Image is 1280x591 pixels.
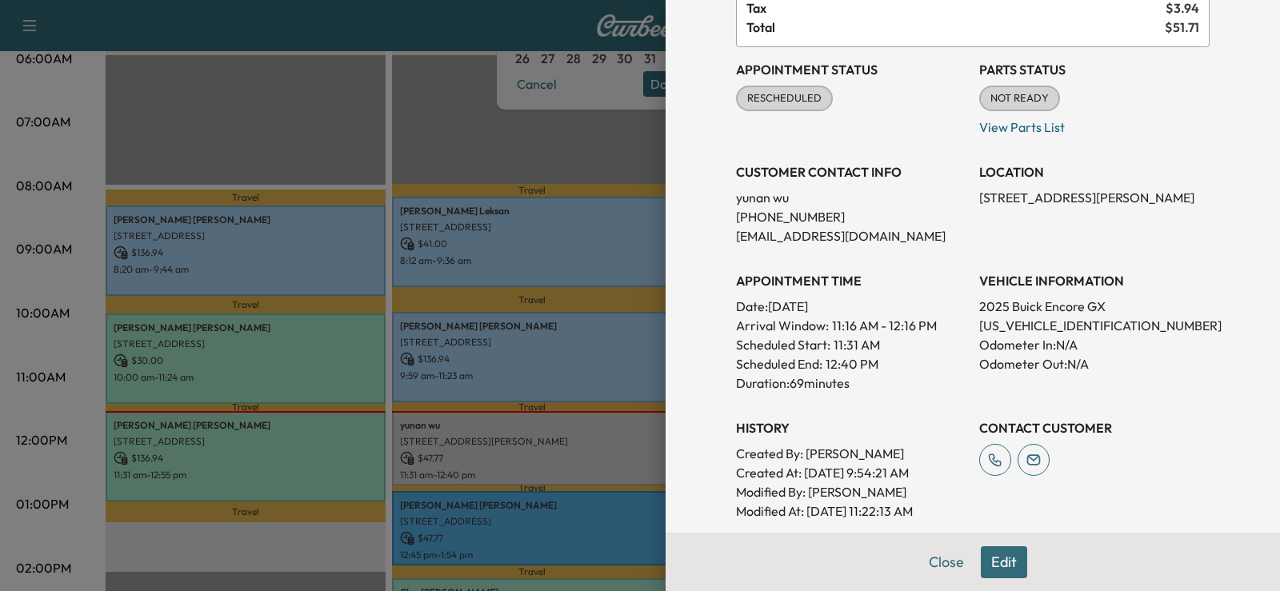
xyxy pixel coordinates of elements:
p: 2025 Buick Encore GX [979,297,1210,316]
h3: VEHICLE INFORMATION [979,271,1210,290]
h3: History [736,418,966,437]
p: [PHONE_NUMBER] [736,207,966,226]
p: View Parts List [979,111,1210,137]
p: Date: [DATE] [736,297,966,316]
p: Modified At : [DATE] 11:22:13 AM [736,501,966,521]
span: $ 51.71 [1165,18,1199,37]
p: Arrival Window: [736,316,966,335]
h3: Parts Status [979,60,1210,79]
p: Duration: 69 minutes [736,373,966,393]
span: NOT READY [981,90,1058,106]
h3: APPOINTMENT TIME [736,271,966,290]
h3: CONTACT CUSTOMER [979,418,1210,437]
p: Odometer In: N/A [979,335,1210,354]
span: Total [746,18,1165,37]
button: Edit [981,546,1027,578]
h3: LOCATION [979,162,1210,182]
h3: Appointment Status [736,60,966,79]
p: [STREET_ADDRESS][PERSON_NAME] [979,188,1210,207]
p: [US_VEHICLE_IDENTIFICATION_NUMBER] [979,316,1210,335]
span: 11:16 AM - 12:16 PM [832,316,937,335]
p: Created At : [DATE] 9:54:21 AM [736,463,966,482]
p: Scheduled Start: [736,335,830,354]
span: RESCHEDULED [738,90,831,106]
h3: CUSTOMER CONTACT INFO [736,162,966,182]
p: Modified By : [PERSON_NAME] [736,482,966,501]
p: [EMAIL_ADDRESS][DOMAIN_NAME] [736,226,966,246]
p: Scheduled End: [736,354,822,373]
button: Close [918,546,974,578]
p: 11:31 AM [834,335,880,354]
p: 12:40 PM [826,354,878,373]
p: Odometer Out: N/A [979,354,1210,373]
p: Created By : [PERSON_NAME] [736,444,966,463]
p: yunan wu [736,188,966,207]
